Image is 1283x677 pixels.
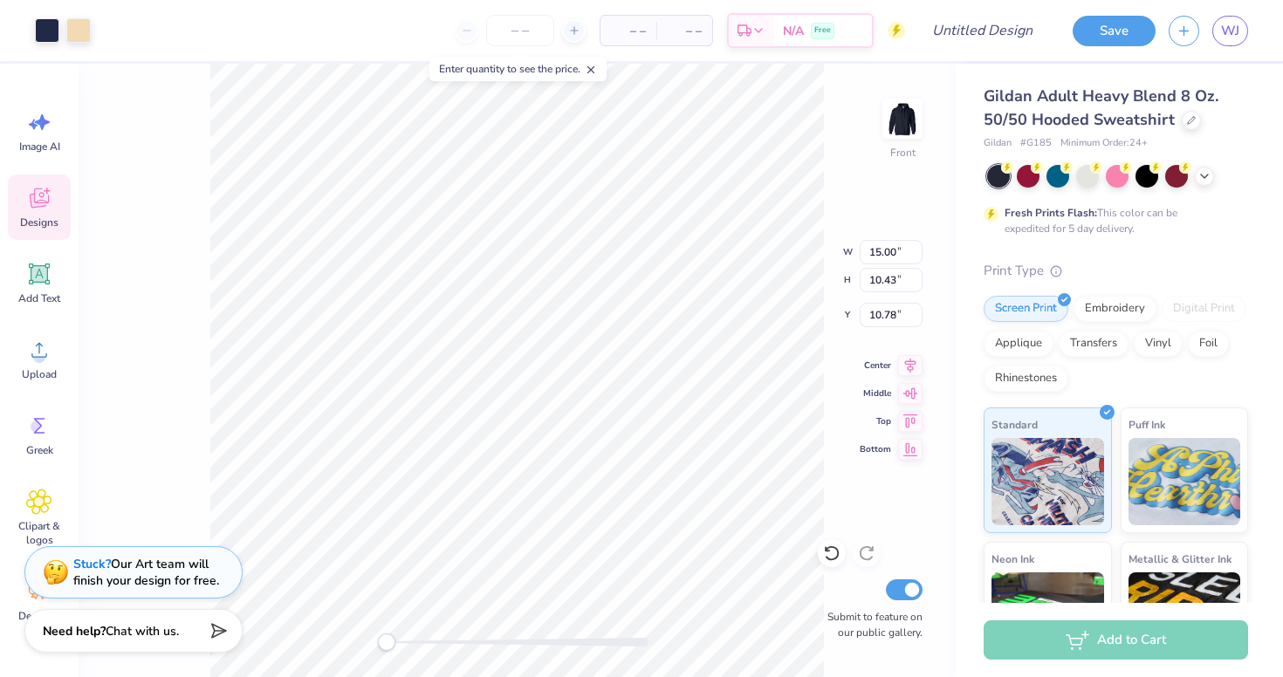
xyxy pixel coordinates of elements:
span: Chat with us. [106,623,179,639]
img: Metallic & Glitter Ink [1129,572,1241,660]
img: Neon Ink [991,572,1104,660]
div: Digital Print [1162,296,1246,322]
a: WJ [1212,16,1248,46]
span: Image AI [19,140,60,154]
div: Embroidery [1074,296,1156,322]
div: Applique [984,331,1053,357]
span: Bottom [860,442,891,456]
span: N/A [783,22,804,40]
div: This color can be expedited for 5 day delivery. [1005,205,1219,236]
span: # G185 [1020,136,1052,151]
span: Gildan Adult Heavy Blend 8 Oz. 50/50 Hooded Sweatshirt [984,85,1218,130]
span: Minimum Order: 24 + [1060,136,1148,151]
span: Clipart & logos [10,519,68,547]
span: WJ [1221,21,1239,41]
div: Screen Print [984,296,1068,322]
div: Foil [1188,331,1229,357]
strong: Stuck? [73,556,111,572]
strong: Need help? [43,623,106,639]
label: Submit to feature on our public gallery. [818,609,923,640]
span: Decorate [18,609,60,623]
span: Middle [860,386,891,400]
img: Standard [991,438,1104,525]
div: Accessibility label [378,633,395,651]
button: Save [1073,16,1156,46]
span: Add Text [18,291,60,305]
div: Our Art team will finish your design for free. [73,556,219,589]
div: Rhinestones [984,366,1068,392]
span: – – [667,22,702,40]
div: Transfers [1059,331,1129,357]
span: Neon Ink [991,550,1034,568]
div: Enter quantity to see the price. [429,57,607,81]
span: Gildan [984,136,1012,151]
span: Upload [22,367,57,381]
div: Print Type [984,261,1248,281]
span: Designs [20,215,58,229]
div: Front [890,145,916,161]
img: Puff Ink [1129,438,1241,525]
div: Vinyl [1134,331,1183,357]
img: Front [885,101,920,136]
input: Untitled Design [918,13,1046,48]
input: – – [486,15,554,46]
span: Greek [26,443,53,457]
span: Center [860,359,891,373]
span: Metallic & Glitter Ink [1129,550,1232,568]
span: – – [611,22,646,40]
span: Top [860,414,891,428]
span: Standard [991,415,1038,434]
strong: Fresh Prints Flash: [1005,206,1097,220]
span: Free [814,24,831,37]
span: Puff Ink [1129,415,1165,434]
